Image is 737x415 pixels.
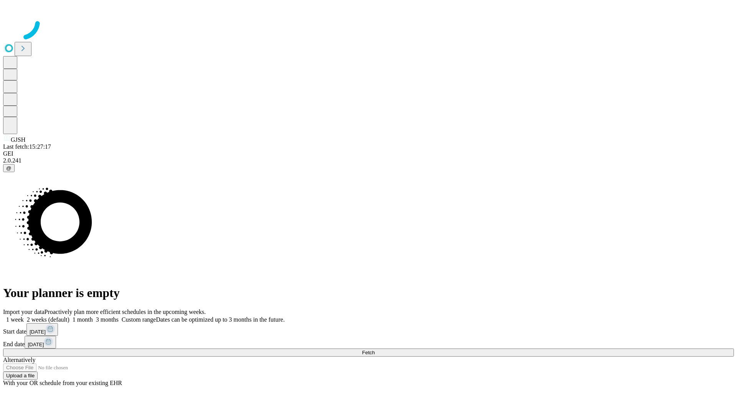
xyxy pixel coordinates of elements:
[122,316,156,323] span: Custom range
[26,323,58,336] button: [DATE]
[96,316,119,323] span: 3 months
[3,309,45,315] span: Import your data
[3,150,734,157] div: GEI
[28,342,44,347] span: [DATE]
[3,372,38,380] button: Upload a file
[3,357,35,363] span: Alternatively
[362,350,375,355] span: Fetch
[3,143,51,150] span: Last fetch: 15:27:17
[6,316,24,323] span: 1 week
[27,316,69,323] span: 2 weeks (default)
[3,323,734,336] div: Start date
[25,336,56,349] button: [DATE]
[3,164,15,172] button: @
[3,157,734,164] div: 2.0.241
[45,309,206,315] span: Proactively plan more efficient schedules in the upcoming weeks.
[6,165,12,171] span: @
[3,286,734,300] h1: Your planner is empty
[3,380,122,386] span: With your OR schedule from your existing EHR
[3,349,734,357] button: Fetch
[11,136,25,143] span: GJSH
[30,329,46,335] span: [DATE]
[3,336,734,349] div: End date
[73,316,93,323] span: 1 month
[156,316,284,323] span: Dates can be optimized up to 3 months in the future.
